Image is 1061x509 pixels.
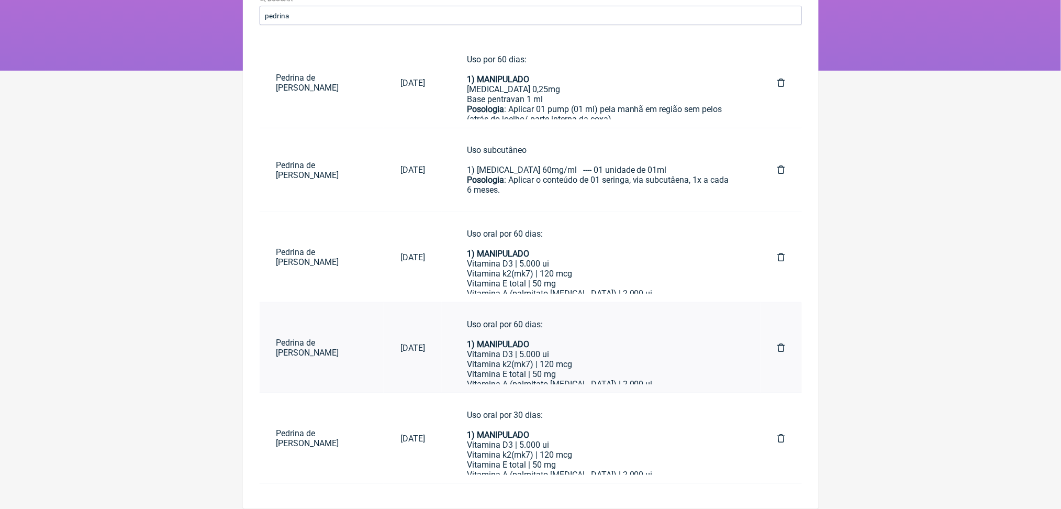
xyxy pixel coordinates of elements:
a: Uso oral por 60 dias:1) MANIPULADOVitamina D3 | 5.000 uiVitamina k2(mk7) | 120 mcgVitamina E tota... [450,311,753,384]
div: Vitamina k2(mk7) | 120 mcg [467,450,736,460]
strong: 1) MANIPULADO [467,249,529,259]
div: Vitamina D3 | 5.000 ui [467,259,736,269]
div: Vitamina E total | 50 mg [467,460,736,470]
a: Pedrina de [PERSON_NAME] [260,420,384,457]
strong: Posologia [467,175,504,185]
div: Uso por 60 dias: [MEDICAL_DATA] 0,25mg Base pentravan 1 ml : Aplicar 01 pump (01 ml) pela manhã e... [467,54,736,224]
a: Uso oral por 30 dias:1) MANIPULADOVitamina D3 | 5.000 uiVitamina k2(mk7) | 120 mcgVitamina E tota... [450,402,753,475]
a: Pedrina de [PERSON_NAME] [260,239,384,275]
a: [DATE] [384,335,442,361]
div: Vitamina E total | 50 mg [467,369,736,379]
a: [DATE] [384,157,442,183]
div: Vitamina A (palmitato [MEDICAL_DATA]) | 2.000 ui Excipiente | cápsula oleosa TCM ou óleo de abacate [467,470,736,490]
a: Uso oral por 60 dias:1) MANIPULADOVitamina D3 | 5.000 uiVitamina k2(mk7) | 120 mcgVitamina E tota... [450,220,753,294]
a: Pedrina de [PERSON_NAME] [260,64,384,101]
div: Vitamina k2(mk7) | 120 mcg [467,359,736,369]
strong: Posologia [467,104,504,114]
strong: 1) MANIPULADO [467,430,529,440]
div: Vitamina E total | 50 mg [467,279,736,289]
strong: 1) MANIPULADO [467,339,529,349]
a: [DATE] [384,244,442,271]
div: Uso subcutâneo 1) [MEDICAL_DATA] 60mg/ml ---- 01 unidade de 01ml : Aplicar o conteúdo de 01 serin... [467,145,736,195]
input: Paciente ou conteúdo da fórmula [260,6,802,25]
div: Vitamina A (palmitato [MEDICAL_DATA]) | 2.000 ui Excipiente | cápsula oleosa TCM ou óleo de abacate [467,379,736,399]
div: Uso oral por 30 dias: [467,410,736,440]
div: Vitamina D3 | 5.000 ui [467,440,736,450]
a: [DATE] [384,425,442,452]
a: Pedrina de [PERSON_NAME] [260,329,384,366]
div: Vitamina k2(mk7) | 120 mcg [467,269,736,279]
a: [DATE] [384,70,442,96]
div: Vitamina D3 | 5.000 ui [467,349,736,359]
strong: 1) MANIPULADO [467,74,529,84]
a: Pedrina de [PERSON_NAME] [260,152,384,189]
div: Vitamina A (palmitato [MEDICAL_DATA]) | 2.000 ui Excipiente | cápsula oleosa TCM ou óleo de abacate [467,289,736,308]
a: Uso subcutâneo1) [MEDICAL_DATA] 60mg/ml ---- 01 unidade de 01mlPosologia: Aplicar o conteúdo de 0... [450,137,753,203]
a: Uso por 60 dias: 1) MANIPULADO[MEDICAL_DATA] 0,25mgBase pentravan 1 mlPosologia: Aplicar 01 pump ... [450,46,753,119]
div: Uso oral por 60 dias: [467,319,736,349]
div: Uso oral por 60 dias: [467,229,736,259]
